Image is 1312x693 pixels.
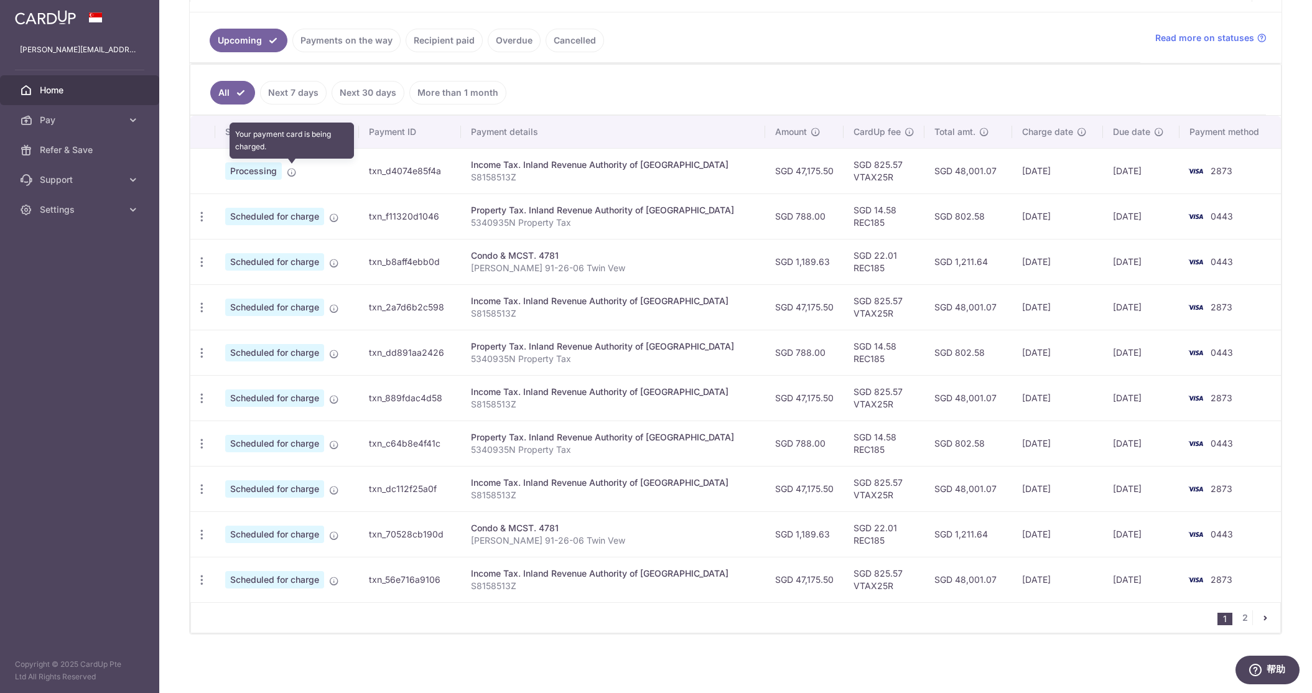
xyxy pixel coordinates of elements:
[844,511,924,557] td: SGD 22.01 REC185
[406,29,483,52] a: Recipient paid
[471,353,755,365] p: 5340935N Property Tax
[924,239,1013,284] td: SGD 1,211.64
[1217,613,1232,625] li: 1
[471,534,755,547] p: [PERSON_NAME] 91-26-06 Twin Vew
[1012,557,1103,602] td: [DATE]
[1012,148,1103,193] td: [DATE]
[471,340,755,353] div: Property Tax. Inland Revenue Authority of [GEOGRAPHIC_DATA]
[488,29,541,52] a: Overdue
[225,208,324,225] span: Scheduled for charge
[260,81,327,105] a: Next 7 days
[210,29,287,52] a: Upcoming
[359,330,461,375] td: txn_dd891aa2426
[1012,284,1103,330] td: [DATE]
[225,571,324,588] span: Scheduled for charge
[924,284,1013,330] td: SGD 48,001.07
[844,466,924,511] td: SGD 825.57 VTAX25R
[765,148,844,193] td: SGD 47,175.50
[844,330,924,375] td: SGD 14.58 REC185
[934,126,975,138] span: Total amt.
[1012,511,1103,557] td: [DATE]
[924,421,1013,466] td: SGD 802.58
[1012,330,1103,375] td: [DATE]
[924,466,1013,511] td: SGD 48,001.07
[359,421,461,466] td: txn_c64b8e4f41c
[471,489,755,501] p: S8158513Z
[471,477,755,489] div: Income Tax. Inland Revenue Authority of [GEOGRAPHIC_DATA]
[1237,610,1252,625] a: 2
[844,375,924,421] td: SGD 825.57 VTAX25R
[765,466,844,511] td: SGD 47,175.50
[844,193,924,239] td: SGD 14.58 REC185
[225,162,282,180] span: Processing
[1103,375,1179,421] td: [DATE]
[471,522,755,534] div: Condo & MCST. 4781
[765,421,844,466] td: SGD 788.00
[924,330,1013,375] td: SGD 802.58
[471,216,755,229] p: 5340935N Property Tax
[359,466,461,511] td: txn_dc112f25a0f
[1211,483,1232,494] span: 2873
[471,307,755,320] p: S8158513Z
[844,284,924,330] td: SGD 825.57 VTAX25R
[1012,375,1103,421] td: [DATE]
[1113,126,1150,138] span: Due date
[40,144,122,156] span: Refer & Save
[471,567,755,580] div: Income Tax. Inland Revenue Authority of [GEOGRAPHIC_DATA]
[40,84,122,96] span: Home
[1211,211,1233,221] span: 0443
[924,557,1013,602] td: SGD 48,001.07
[1103,511,1179,557] td: [DATE]
[1211,347,1233,358] span: 0443
[409,81,506,105] a: More than 1 month
[359,148,461,193] td: txn_d4074e85f4a
[471,580,755,592] p: S8158513Z
[924,511,1013,557] td: SGD 1,211.64
[1022,126,1073,138] span: Charge date
[844,148,924,193] td: SGD 825.57 VTAX25R
[1211,393,1232,403] span: 2873
[225,299,324,316] span: Scheduled for charge
[471,431,755,444] div: Property Tax. Inland Revenue Authority of [GEOGRAPHIC_DATA]
[471,249,755,262] div: Condo & MCST. 4781
[225,389,324,407] span: Scheduled for charge
[40,203,122,216] span: Settings
[471,386,755,398] div: Income Tax. Inland Revenue Authority of [GEOGRAPHIC_DATA]
[844,557,924,602] td: SGD 825.57 VTAX25R
[225,480,324,498] span: Scheduled for charge
[924,375,1013,421] td: SGD 48,001.07
[1235,656,1300,687] iframe: 打开一个小组件，您可以在其中找到更多信息
[1103,557,1179,602] td: [DATE]
[40,174,122,186] span: Support
[359,239,461,284] td: txn_b8aff4ebb0d
[1103,193,1179,239] td: [DATE]
[765,284,844,330] td: SGD 47,175.50
[1211,438,1233,449] span: 0443
[20,44,139,56] p: [PERSON_NAME][EMAIL_ADDRESS][DOMAIN_NAME]
[40,114,122,126] span: Pay
[471,262,755,274] p: [PERSON_NAME] 91-26-06 Twin Vew
[1217,603,1280,633] nav: pager
[471,159,755,171] div: Income Tax. Inland Revenue Authority of [GEOGRAPHIC_DATA]
[1012,421,1103,466] td: [DATE]
[1211,165,1232,176] span: 2873
[359,193,461,239] td: txn_f11320d1046
[765,511,844,557] td: SGD 1,189.63
[844,239,924,284] td: SGD 22.01 REC185
[765,193,844,239] td: SGD 788.00
[225,253,324,271] span: Scheduled for charge
[471,295,755,307] div: Income Tax. Inland Revenue Authority of [GEOGRAPHIC_DATA]
[924,193,1013,239] td: SGD 802.58
[924,148,1013,193] td: SGD 48,001.07
[1211,302,1232,312] span: 2873
[546,29,604,52] a: Cancelled
[1183,164,1208,179] img: Bank Card
[1183,345,1208,360] img: Bank Card
[1103,330,1179,375] td: [DATE]
[461,116,765,148] th: Payment details
[1183,572,1208,587] img: Bank Card
[1183,300,1208,315] img: Bank Card
[1155,32,1267,44] a: Read more on statuses
[1183,254,1208,269] img: Bank Card
[471,204,755,216] div: Property Tax. Inland Revenue Authority of [GEOGRAPHIC_DATA]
